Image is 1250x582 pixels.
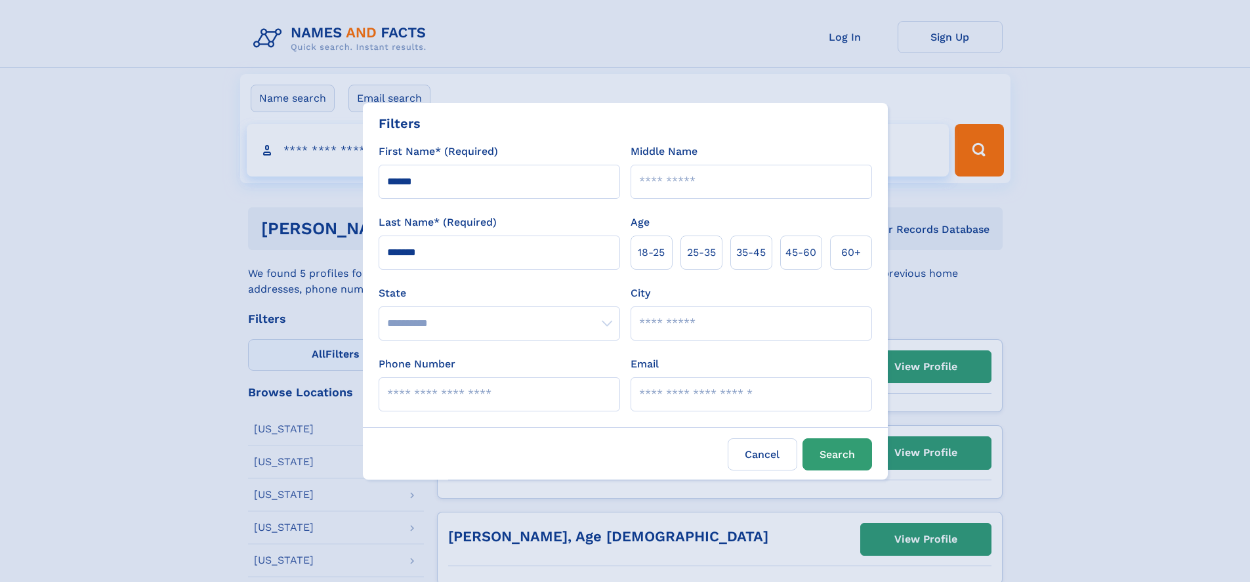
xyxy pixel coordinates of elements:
span: 18‑25 [638,245,665,260]
button: Search [802,438,872,470]
label: State [379,285,620,301]
div: Filters [379,114,421,133]
label: Phone Number [379,356,455,372]
label: Middle Name [631,144,698,159]
label: First Name* (Required) [379,144,498,159]
label: City [631,285,650,301]
span: 60+ [841,245,861,260]
label: Email [631,356,659,372]
label: Age [631,215,650,230]
span: 35‑45 [736,245,766,260]
span: 45‑60 [785,245,816,260]
span: 25‑35 [687,245,716,260]
label: Last Name* (Required) [379,215,497,230]
label: Cancel [728,438,797,470]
